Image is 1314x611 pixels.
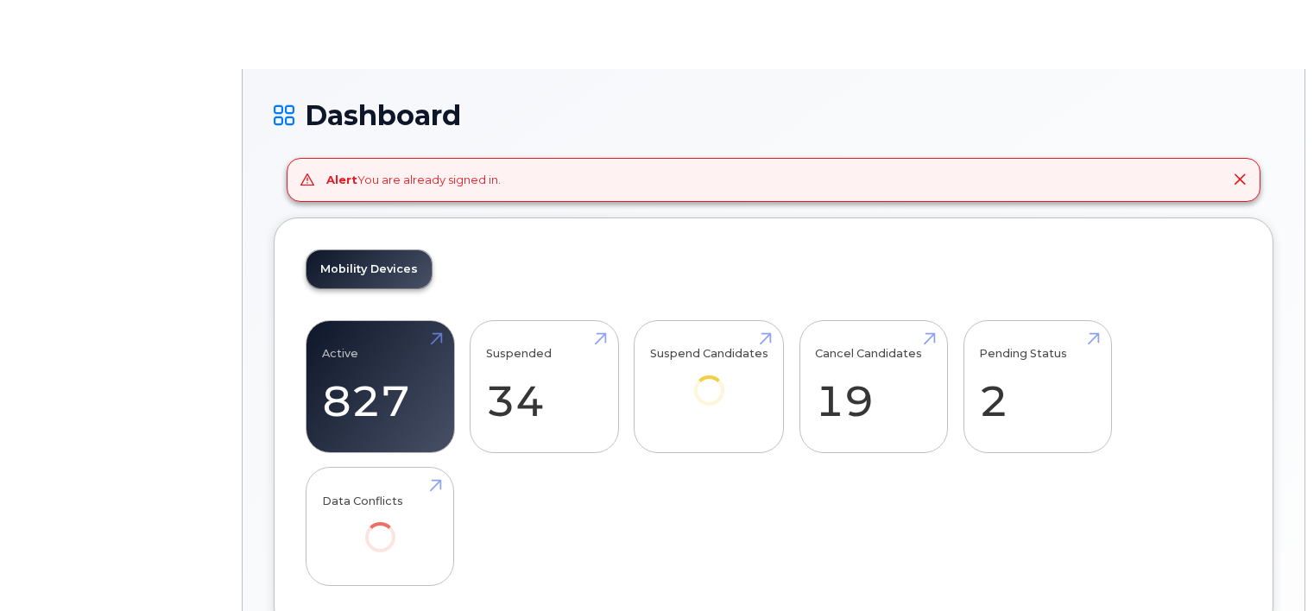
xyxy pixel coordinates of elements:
[815,330,932,444] a: Cancel Candidates 19
[979,330,1096,444] a: Pending Status 2
[650,330,768,429] a: Suspend Candidates
[274,100,1273,130] h1: Dashboard
[306,250,432,288] a: Mobility Devices
[326,173,357,186] strong: Alert
[322,477,439,576] a: Data Conflicts
[322,330,439,444] a: Active 827
[326,172,501,188] div: You are already signed in.
[486,330,603,444] a: Suspended 34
